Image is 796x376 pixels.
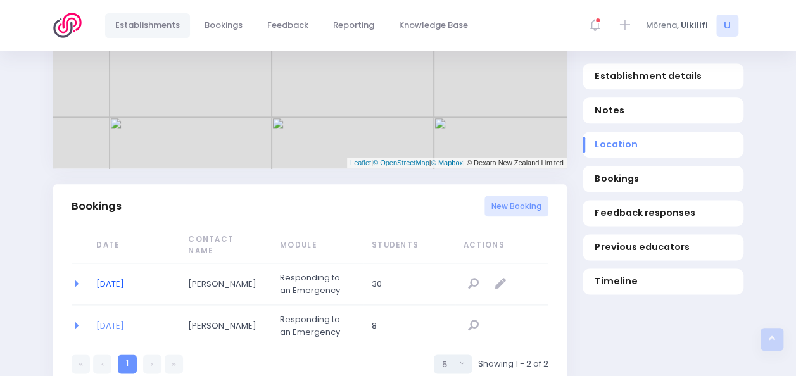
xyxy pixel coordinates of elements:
a: Establishments [105,13,191,38]
span: Students [372,240,441,251]
span: Bookings [205,19,243,32]
span: Knowledge Base [399,19,468,32]
a: © OpenStreetMap [373,159,429,166]
a: Establishment details [583,63,743,89]
a: © Mapbox [431,159,463,166]
a: Bookings [583,166,743,192]
a: Timeline [583,268,743,294]
a: Previous [93,354,111,373]
td: 2018-05-08 10:30:00 [88,305,180,346]
a: [DATE] [96,320,124,332]
a: Edit [490,274,511,295]
a: Feedback [257,13,319,38]
span: Mōrena, [646,19,679,32]
span: Timeline [595,274,731,287]
a: Last [165,354,183,373]
td: null [455,263,548,305]
span: 8 [372,320,441,332]
td: null [455,305,548,346]
span: Actions [464,240,543,251]
span: Responding to an Emergency [280,272,350,296]
span: Showing 1 - 2 of 2 [478,358,548,370]
span: Bookings [595,172,731,185]
td: 2025-09-01 10:30:00 [88,263,180,305]
span: Feedback [267,19,308,32]
a: View [464,274,484,295]
span: Uikilifi [681,19,708,32]
span: Feedback responses [595,206,731,220]
img: Logo [53,13,89,38]
td: Responding to an Emergency [272,263,363,305]
span: Reporting [333,19,374,32]
h3: Bookings [72,200,122,213]
span: [PERSON_NAME] [188,320,258,332]
span: Establishments [115,19,180,32]
div: | | | © Dexara New Zealand Limited [347,158,567,168]
a: New Booking [484,196,548,216]
a: 1 [118,354,136,373]
td: Responding to an Emergency [272,305,363,346]
span: Module [280,240,350,251]
a: Leaflet [350,159,371,166]
a: Feedback responses [583,200,743,226]
td: Victoria [180,305,272,346]
a: Notes [583,97,743,123]
span: U [716,15,738,37]
a: View [464,316,484,337]
a: Knowledge Base [389,13,479,38]
span: Notes [595,104,731,117]
span: Responding to an Emergency [280,313,350,338]
a: Reporting [323,13,385,38]
span: 30 [372,278,441,291]
div: 5 [442,358,456,371]
span: Establishment details [595,70,731,83]
span: Contact Name [188,234,258,256]
a: Location [583,132,743,158]
span: Date [96,240,166,251]
button: Select page size [434,354,472,373]
span: Previous educators [595,240,731,253]
a: [DATE] [96,278,124,290]
td: 30 [363,263,455,305]
td: Shelley [180,263,272,305]
a: Previous educators [583,234,743,260]
span: Location [595,138,731,151]
span: [PERSON_NAME] [188,278,258,291]
a: Next [143,354,161,373]
td: 8 [363,305,455,346]
a: First [72,354,90,373]
a: Bookings [194,13,253,38]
